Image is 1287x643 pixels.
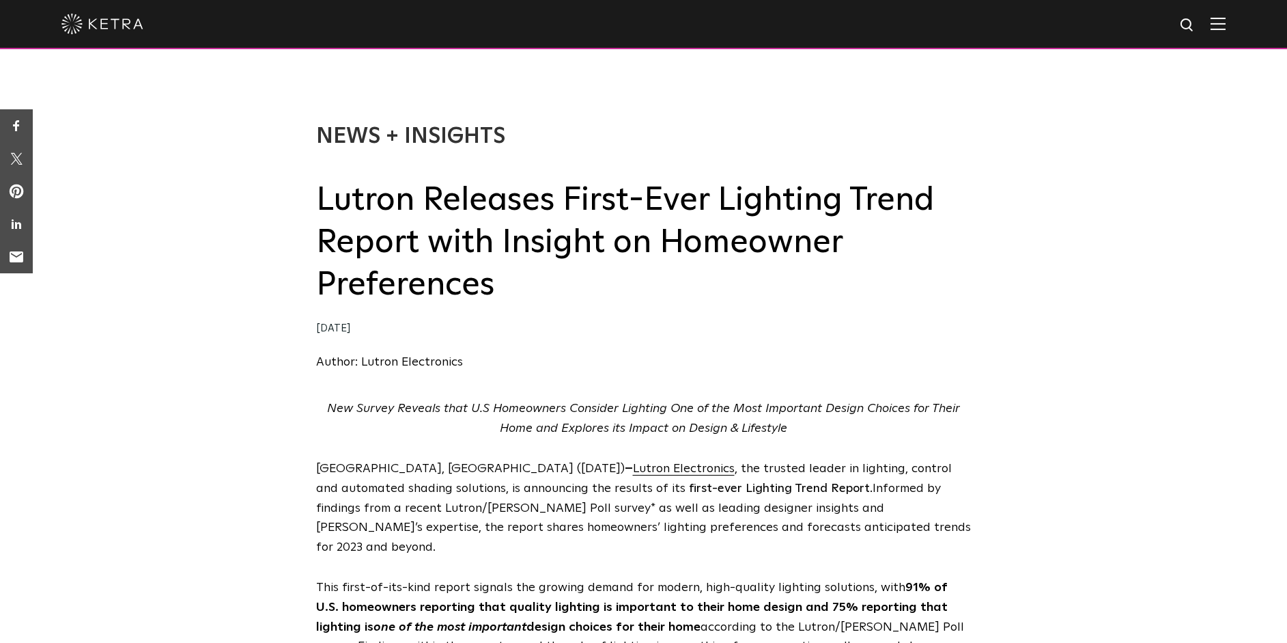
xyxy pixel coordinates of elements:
[61,14,143,34] img: ketra-logo-2019-white
[316,463,952,495] span: , the trusted leader in lighting, control and automated shading solutions, is announcing the resu...
[316,179,972,307] h2: Lutron Releases First-Ever Lighting Trend Report with Insight on Homeowner Preferences
[327,402,960,435] em: New Survey Reveals that U.S Homeowners Consider Lighting One of the Most Important Design Choices...
[316,356,463,368] a: Author: Lutron Electronics
[316,126,505,148] a: News + Insights
[689,482,873,495] span: first-ever Lighting Trend Report.
[316,463,971,553] span: [GEOGRAPHIC_DATA], [GEOGRAPHIC_DATA] ([DATE]) Informed by findings from a recent Lutron/[PERSON_N...
[1211,17,1226,30] img: Hamburger%20Nav.svg
[373,621,526,633] em: one of the most important
[316,582,948,633] strong: 91% of U.S. homeowners reporting that quality lighting is important to their home design and 75% ...
[1179,17,1196,34] img: search icon
[625,463,633,475] strong: –
[316,319,972,339] div: [DATE]
[633,463,735,475] a: Lutron Electronics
